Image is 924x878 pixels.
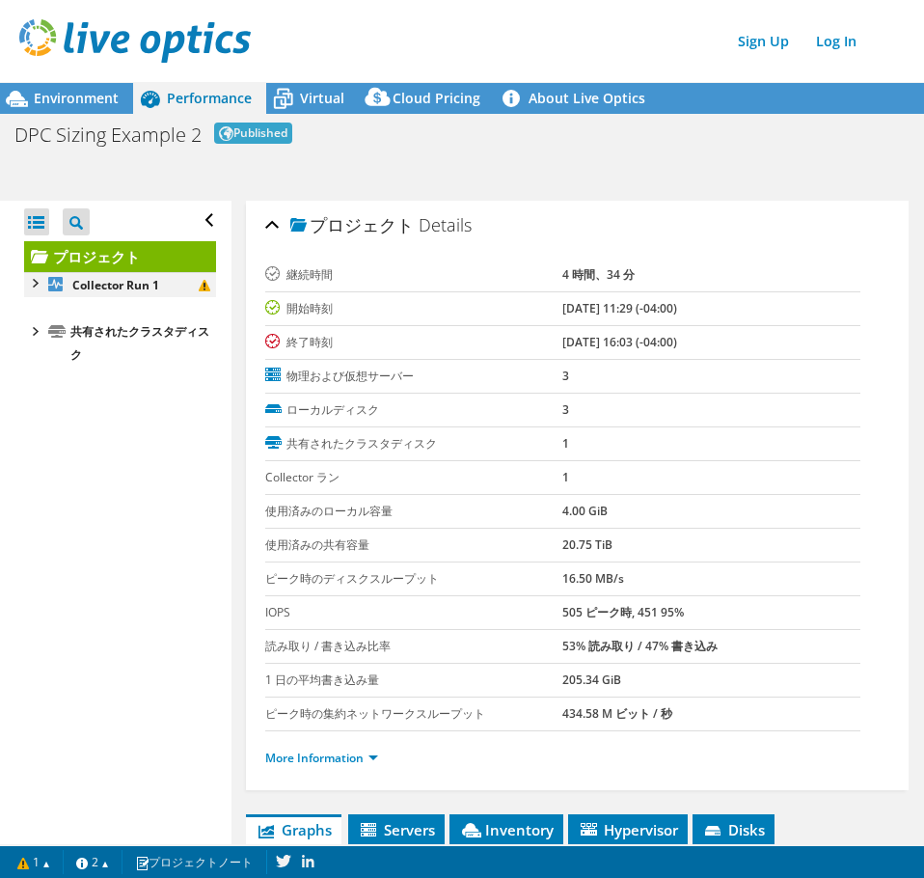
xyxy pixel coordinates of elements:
[265,750,378,766] a: More Information
[72,277,159,293] b: Collector Run 1
[256,820,332,839] span: Graphs
[265,434,563,453] label: 共有されたクラスタディスク
[562,503,608,519] b: 4.00 GiB
[4,850,64,874] a: 1
[265,704,563,724] label: ピーク時の集約ネットワークスループット
[806,27,866,55] a: Log In
[14,125,202,145] h1: DPC Sizing Example 2
[265,671,563,690] label: 1 日の平均書き込み量
[562,604,684,620] b: 505 ピーク時, 451 95%
[34,89,119,107] span: Environment
[24,241,216,272] a: プロジェクト
[265,265,563,285] label: 継続時間
[419,213,472,236] span: Details
[265,367,563,386] label: 物理および仮想サーバー
[495,83,660,114] a: About Live Optics
[562,368,569,384] b: 3
[265,333,563,352] label: 終了時刻
[728,27,799,55] a: Sign Up
[19,19,251,63] img: live_optics_svg.svg
[562,672,621,688] b: 205.34 GiB
[214,123,292,144] span: Published
[562,266,635,283] b: 4 時間、34 分
[562,705,672,722] b: 434.58 M ビット / 秒
[562,638,718,654] b: 53% 読み取り / 47% 書き込み
[167,89,252,107] span: Performance
[122,850,267,874] a: プロジェクトノート
[265,569,563,589] label: ピーク時のディスクスループット
[24,272,216,297] a: Collector Run 1
[562,334,677,350] b: [DATE] 16:03 (-04:00)
[393,89,480,107] span: Cloud Pricing
[63,850,122,874] a: 2
[290,216,414,235] span: プロジェクト
[562,435,569,452] b: 1
[562,300,677,316] b: [DATE] 11:29 (-04:00)
[265,502,563,521] label: 使用済みのローカル容量
[265,535,563,555] label: 使用済みの共有容量
[265,603,563,622] label: IOPS
[265,299,563,318] label: 開始時刻
[70,320,216,367] div: 共有されたクラスタディスク
[562,401,569,418] b: 3
[300,89,344,107] span: Virtual
[265,468,563,487] label: Collector ラン
[562,469,569,485] b: 1
[358,820,435,839] span: Servers
[265,400,563,420] label: ローカルディスク
[578,820,678,839] span: Hypervisor
[459,820,554,839] span: Inventory
[562,536,612,553] b: 20.75 TiB
[265,637,563,656] label: 読み取り / 書き込み比率
[702,820,765,839] span: Disks
[562,570,624,587] b: 16.50 MB/s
